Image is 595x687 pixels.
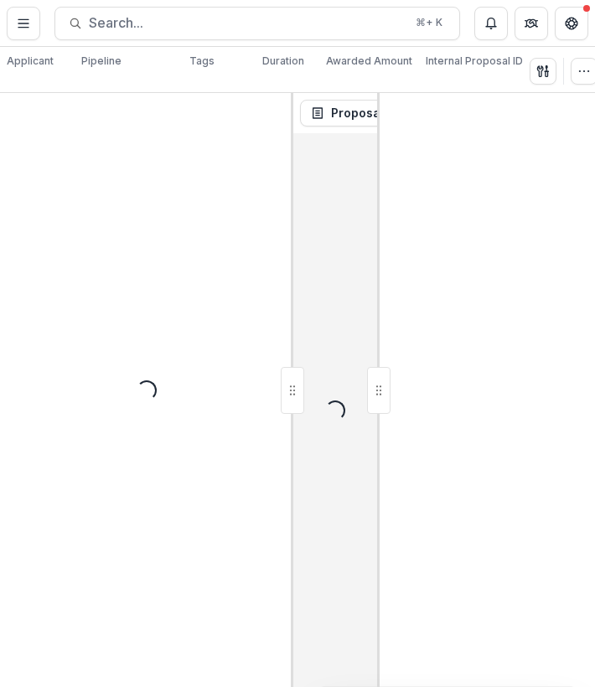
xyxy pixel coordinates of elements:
[262,54,304,69] p: Duration
[189,54,215,69] p: Tags
[54,7,460,40] button: Search...
[515,7,548,40] button: Partners
[474,7,508,40] button: Notifications
[412,13,446,32] div: ⌘ + K
[300,100,415,127] button: Proposal
[7,7,40,40] button: Toggle Menu
[81,54,122,69] p: Pipeline
[326,54,412,69] p: Awarded Amount
[89,15,406,31] span: Search...
[426,54,523,69] p: Internal Proposal ID
[555,7,588,40] button: Get Help
[7,54,54,69] p: Applicant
